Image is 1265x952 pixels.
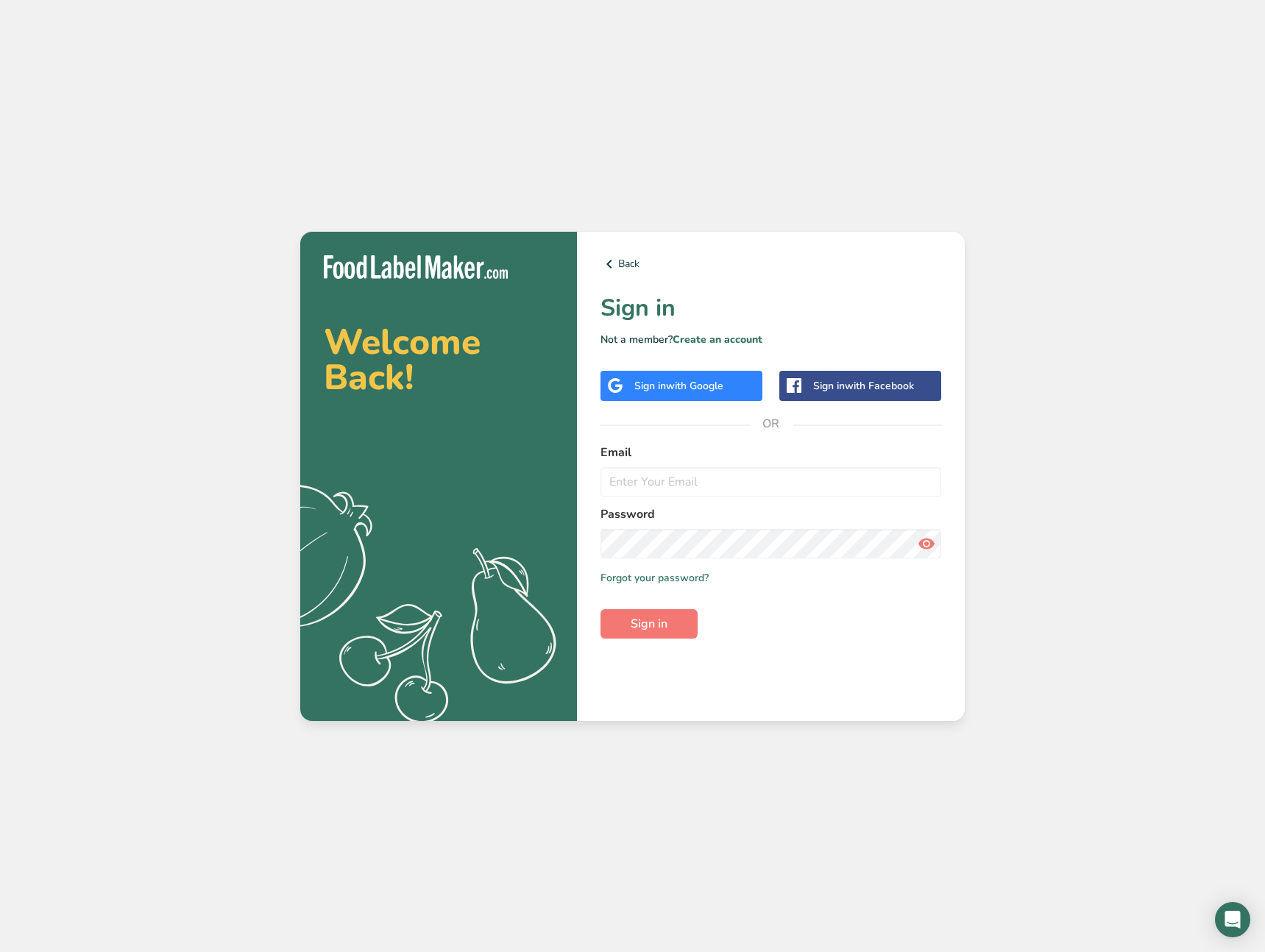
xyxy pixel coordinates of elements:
span: OR [749,402,793,446]
div: Sign in [634,378,723,394]
span: with Facebook [845,379,914,393]
h1: Sign in [600,291,941,326]
a: Forgot your password? [600,570,709,586]
h2: Welcome Back! [324,324,553,395]
div: Open Intercom Messenger [1215,902,1250,937]
input: Enter Your Email [600,467,941,497]
div: Sign in [813,378,914,394]
span: Sign in [631,615,667,633]
button: Sign in [600,609,698,639]
p: Not a member? [600,332,941,347]
label: Email [600,444,941,461]
a: Create an account [673,333,762,347]
span: with Google [666,379,723,393]
a: Back [600,255,941,273]
img: Food Label Maker [324,255,508,280]
label: Password [600,505,941,523]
